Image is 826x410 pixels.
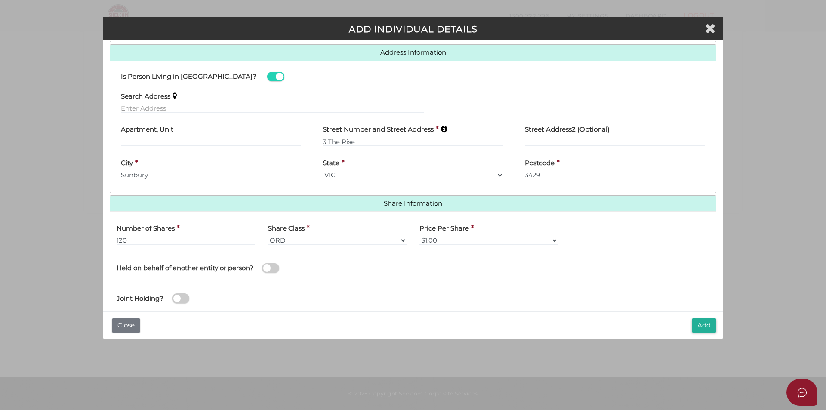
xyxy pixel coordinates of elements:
h4: Street Number and Street Address [323,126,434,133]
h4: Apartment, Unit [121,126,173,133]
a: Address Information [117,49,709,56]
h4: State [323,160,339,167]
button: Open asap [786,379,817,406]
button: Close [705,22,716,35]
i: Keep typing in your address(including suburb) until it appears [173,92,177,99]
h4: Search Address [121,93,170,100]
h4: Street Address2 (Optional) [525,126,610,133]
h3: ADD INDIVIDUAL DETAILS [110,24,716,34]
h4: Postcode [525,160,555,167]
input: Enter Address [121,104,424,113]
h4: Is Person Living in [GEOGRAPHIC_DATA]? [121,73,256,80]
h4: City [121,160,133,167]
i: Keep typing in your address(including suburb) until it appears [441,125,447,133]
input: Enter Australian Address [323,137,503,146]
